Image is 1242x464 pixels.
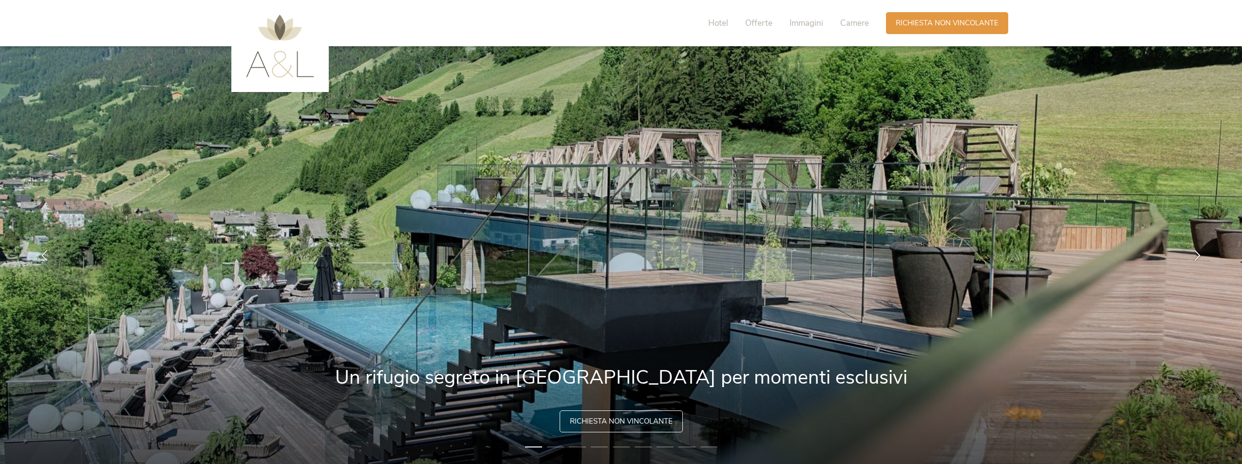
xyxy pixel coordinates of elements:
span: Richiesta non vincolante [570,416,673,427]
span: Immagini [790,18,823,29]
span: Camere [840,18,869,29]
span: Hotel [708,18,728,29]
span: Offerte [745,18,772,29]
span: Richiesta non vincolante [896,18,998,28]
img: AMONTI & LUNARIS Wellnessresort [246,15,314,77]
